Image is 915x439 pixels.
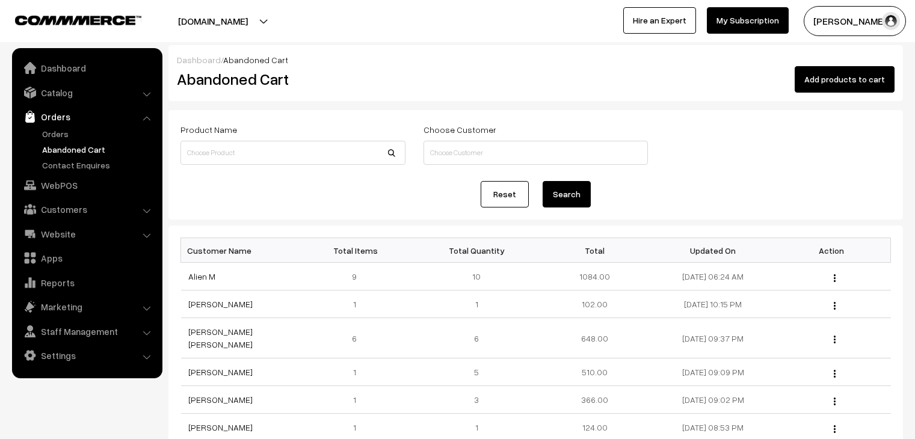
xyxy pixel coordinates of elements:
[417,263,536,290] td: 10
[535,263,654,290] td: 1084.00
[39,159,158,171] a: Contact Enquires
[654,263,772,290] td: [DATE] 06:24 AM
[834,425,836,433] img: Menu
[15,12,120,26] a: COMMMERCE
[299,358,417,386] td: 1
[15,223,158,245] a: Website
[834,370,836,378] img: Menu
[772,238,891,263] th: Action
[299,263,417,290] td: 9
[707,7,789,34] a: My Subscription
[188,271,215,281] a: Alien M
[188,299,253,309] a: [PERSON_NAME]
[223,55,288,65] span: Abandoned Cart
[654,318,772,358] td: [DATE] 09:37 PM
[15,198,158,220] a: Customers
[654,290,772,318] td: [DATE] 10:15 PM
[180,123,237,136] label: Product Name
[299,386,417,414] td: 1
[535,238,654,263] th: Total
[795,66,895,93] button: Add products to cart
[535,290,654,318] td: 102.00
[535,318,654,358] td: 648.00
[15,247,158,269] a: Apps
[654,358,772,386] td: [DATE] 09:09 PM
[15,296,158,318] a: Marketing
[188,394,253,405] a: [PERSON_NAME]
[543,181,591,207] button: Search
[39,127,158,140] a: Orders
[188,327,253,349] a: [PERSON_NAME] [PERSON_NAME]
[834,336,836,343] img: Menu
[136,6,290,36] button: [DOMAIN_NAME]
[181,238,300,263] th: Customer Name
[417,386,536,414] td: 3
[15,321,158,342] a: Staff Management
[417,290,536,318] td: 1
[15,57,158,79] a: Dashboard
[299,238,417,263] th: Total Items
[188,367,253,377] a: [PERSON_NAME]
[15,174,158,196] a: WebPOS
[654,238,772,263] th: Updated On
[623,7,696,34] a: Hire an Expert
[15,345,158,366] a: Settings
[180,141,405,165] input: Choose Product
[834,398,836,405] img: Menu
[535,358,654,386] td: 510.00
[177,70,404,88] h2: Abandoned Cart
[417,358,536,386] td: 5
[15,106,158,127] a: Orders
[177,54,895,66] div: /
[481,181,529,207] a: Reset
[804,6,906,36] button: [PERSON_NAME]…
[834,302,836,310] img: Menu
[417,238,536,263] th: Total Quantity
[535,386,654,414] td: 366.00
[424,123,496,136] label: Choose Customer
[417,318,536,358] td: 6
[299,318,417,358] td: 6
[188,422,253,432] a: [PERSON_NAME]
[882,12,900,30] img: user
[39,143,158,156] a: Abandoned Cart
[15,16,141,25] img: COMMMERCE
[424,141,649,165] input: Choose Customer
[15,82,158,103] a: Catalog
[654,386,772,414] td: [DATE] 09:02 PM
[15,272,158,293] a: Reports
[299,290,417,318] td: 1
[834,274,836,282] img: Menu
[177,55,221,65] a: Dashboard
